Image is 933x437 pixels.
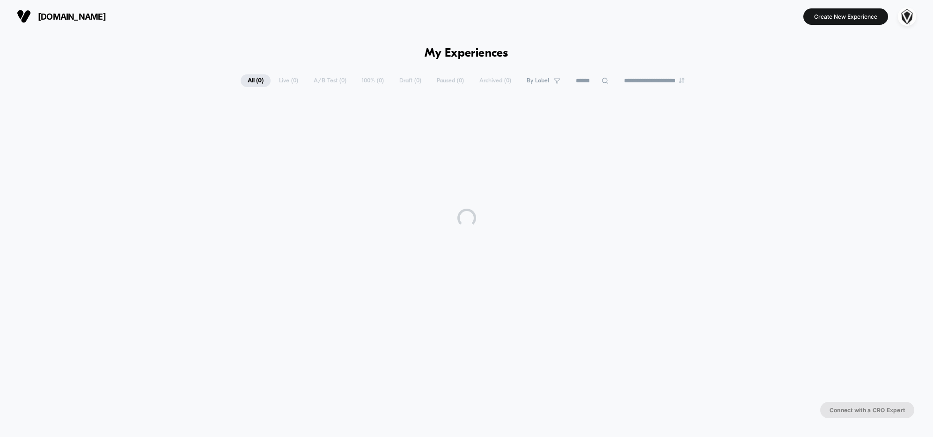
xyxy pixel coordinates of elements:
button: Connect with a CRO Expert [820,402,914,418]
span: By Label [527,77,549,84]
span: All ( 0 ) [241,74,271,87]
button: Create New Experience [803,8,888,25]
button: [DOMAIN_NAME] [14,9,109,24]
img: end [679,78,684,83]
h1: My Experiences [425,47,508,60]
span: [DOMAIN_NAME] [38,12,106,22]
button: ppic [895,7,919,26]
img: ppic [898,7,916,26]
img: Visually logo [17,9,31,23]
